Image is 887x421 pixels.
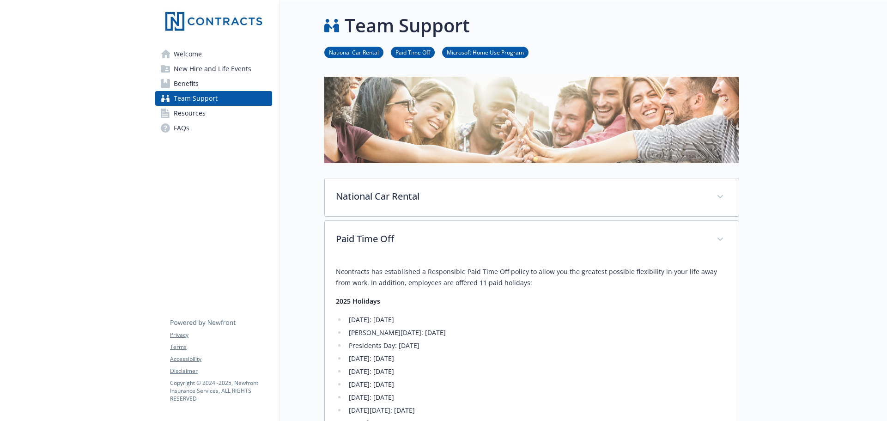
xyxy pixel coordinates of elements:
span: New Hire and Life Events [174,61,251,76]
a: Microsoft Home Use Program [442,48,529,56]
p: Copyright © 2024 - 2025 , Newfront Insurance Services, ALL RIGHTS RESERVED [170,379,272,403]
a: New Hire and Life Events [155,61,272,76]
a: Welcome [155,47,272,61]
img: team support page banner [324,77,739,163]
span: Resources [174,106,206,121]
a: Resources [155,106,272,121]
a: Terms [170,343,272,351]
a: Disclaimer [170,367,272,375]
a: Paid Time Off [391,48,435,56]
p: National Car Rental [336,189,705,203]
li: [PERSON_NAME][DATE]: [DATE] [346,327,728,338]
div: Paid Time Off [325,221,739,259]
li: Presidents Day: [DATE] [346,340,728,351]
p: Ncontracts has established a Responsible Paid Time Off policy to allow you the greatest possible ... [336,266,728,288]
strong: 2025 Holidays [336,297,380,305]
a: Benefits [155,76,272,91]
li: [DATE]: [DATE] [346,353,728,364]
span: Benefits [174,76,199,91]
a: National Car Rental [324,48,383,56]
h1: Team Support [345,12,470,39]
p: Paid Time Off [336,232,705,246]
li: [DATE][DATE]: [DATE] [346,405,728,416]
a: Privacy [170,331,272,339]
a: Team Support [155,91,272,106]
li: [DATE]: [DATE] [346,314,728,325]
div: National Car Rental [325,178,739,216]
a: FAQs [155,121,272,135]
span: FAQs [174,121,189,135]
li: [DATE]: [DATE] [346,366,728,377]
a: Accessibility [170,355,272,363]
li: [DATE]: [DATE] [346,379,728,390]
li: [DATE]: [DATE] [346,392,728,403]
span: Welcome [174,47,202,61]
span: Team Support [174,91,218,106]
